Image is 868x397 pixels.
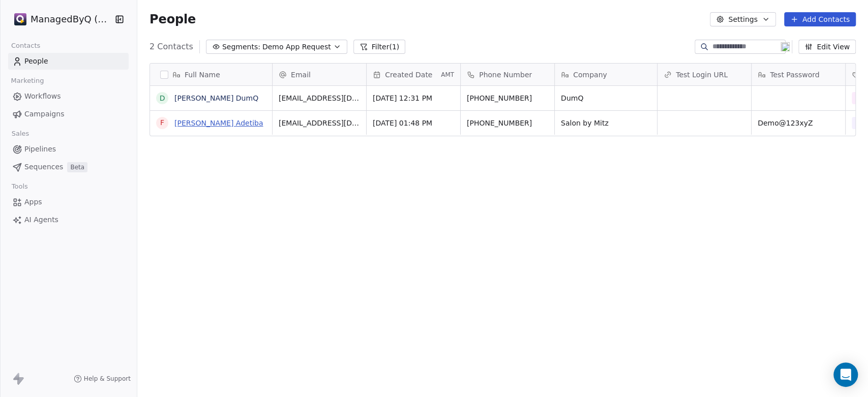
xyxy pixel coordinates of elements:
span: Phone Number [479,70,532,80]
span: [PHONE_NUMBER] [467,93,548,103]
span: AMT [441,71,454,79]
span: Help & Support [84,375,131,383]
div: Phone Number [461,64,554,85]
div: grid [150,86,273,389]
a: Apps [8,194,129,210]
span: [PHONE_NUMBER] [467,118,548,128]
div: F [160,117,164,128]
span: Company [573,70,607,80]
a: Workflows [8,88,129,105]
span: Marketing [7,73,48,88]
span: Workflows [24,91,61,102]
button: Settings [710,12,775,26]
span: People [24,56,48,67]
a: [PERSON_NAME] Adetiba [174,119,263,127]
div: Company [555,64,657,85]
span: Test Password [770,70,819,80]
a: Help & Support [74,375,131,383]
span: Sales [7,126,34,141]
a: Pipelines [8,141,129,158]
span: Salon by Mitz [561,118,651,128]
span: Sequences [24,162,63,172]
a: SequencesBeta [8,159,129,175]
span: Test Login URL [676,70,728,80]
span: Segments: [222,42,260,52]
span: Beta [67,162,87,172]
span: [EMAIL_ADDRESS][DOMAIN_NAME] [279,118,360,128]
span: ManagedByQ (FZE) [31,13,112,26]
span: Campaigns [24,109,64,119]
span: 2 Contacts [149,41,193,53]
span: AI Agents [24,215,58,225]
a: AI Agents [8,211,129,228]
div: Created DateAMT [367,64,460,85]
div: D [160,93,165,104]
div: Test Login URL [657,64,751,85]
span: Created Date [385,70,432,80]
img: Stripe.png [14,13,26,25]
a: [PERSON_NAME] DumQ [174,94,258,102]
button: Add Contacts [784,12,856,26]
span: Full Name [185,70,220,80]
div: Open Intercom Messenger [833,362,858,387]
span: Demo App Request [262,42,331,52]
span: Apps [24,197,42,207]
span: [DATE] 12:31 PM [373,93,454,103]
span: [DATE] 01:48 PM [373,118,454,128]
span: People [149,12,196,27]
span: Pipelines [24,144,56,155]
span: Tools [7,179,32,194]
span: [EMAIL_ADDRESS][DOMAIN_NAME] [279,93,360,103]
img: 19.png [781,42,790,51]
a: Campaigns [8,106,129,123]
div: Full Name [150,64,272,85]
div: Test Password [752,64,845,85]
div: Email [273,64,366,85]
button: Filter(1) [353,40,406,54]
a: People [8,53,129,70]
span: Contacts [7,38,45,53]
span: Email [291,70,311,80]
button: Edit View [798,40,856,54]
span: DumQ [561,93,651,103]
span: Demo@123xyZ [758,118,839,128]
button: ManagedByQ (FZE) [12,11,108,28]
